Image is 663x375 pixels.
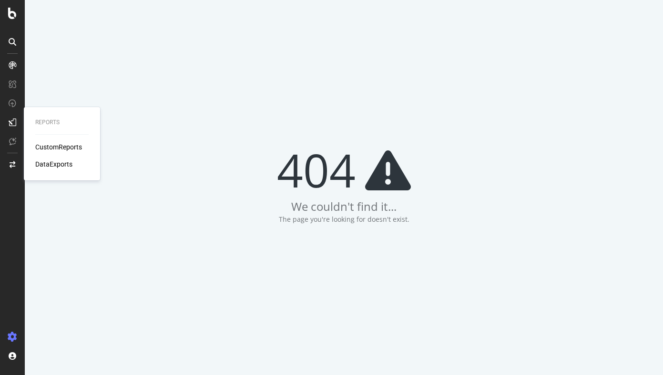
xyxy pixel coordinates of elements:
[279,215,409,224] div: The page you're looking for doesn't exist.
[35,118,89,127] div: Reports
[277,146,411,194] div: 404
[291,198,397,215] div: We couldn't find it...
[35,159,72,169] a: DataExports
[35,142,82,152] a: CustomReports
